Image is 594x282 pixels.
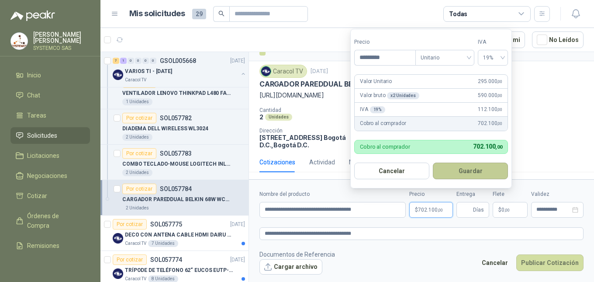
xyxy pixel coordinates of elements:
div: Actividad [309,157,335,167]
a: Licitaciones [10,147,90,164]
p: Cobro al comprador [360,144,410,150]
span: Días [473,202,484,217]
p: CARGADOR PAREDDUAL BELKIN 68W WCH003DQWH [259,80,443,89]
a: Por cotizarSOL057781VENTILADOR LENOVO THINKPAD L480 FAN12121 Unidades [100,74,249,109]
span: Negociaciones [27,171,67,181]
a: Tareas [10,107,90,124]
span: 702.100 [418,207,443,212]
a: Por cotizarSOL057784CARGADOR PAREDDUAL BELKIN 68W WCH003DQWH2 Unidades [100,180,249,216]
p: $ 0,00 [493,202,528,218]
div: 7 Unidades [148,240,178,247]
span: ,00 [438,208,443,212]
span: 702.100 [473,143,502,150]
img: Company Logo [113,233,123,244]
button: Cancelar [354,163,429,179]
a: Por cotizarSOL057782DIADEMA DELL WIRELESS WL30242 Unidades [100,109,249,145]
span: 112.100 [478,105,502,114]
img: Company Logo [113,268,123,279]
button: Cargar archivo [259,259,322,275]
p: IVA [360,105,385,114]
p: GSOL005668 [160,58,196,64]
span: 702.100 [478,119,502,128]
p: [DATE] [230,256,245,264]
div: 0 [128,58,134,64]
span: Tareas [27,111,46,120]
img: Company Logo [11,33,28,49]
p: SOL057775 [150,221,182,227]
span: 19% [483,51,503,64]
span: Inicio [27,70,41,80]
p: Cobro al comprador [360,119,406,128]
div: Por cotizar [122,113,156,123]
p: [DATE] [230,57,245,65]
p: Valor Unitario [360,77,392,86]
div: 1 [120,58,127,64]
span: 295.000 [478,77,502,86]
div: 7 [113,58,119,64]
p: [DATE] [311,67,328,76]
a: Por cotizarSOL057783COMBO TECLADO-MOUSE LOGITECH INLAM MK2952 Unidades [100,145,249,180]
div: Por cotizar [113,219,147,230]
label: Validez [531,190,584,198]
span: Licitaciones [27,151,59,160]
img: Company Logo [261,66,271,76]
button: Guardar [433,163,508,179]
span: ,00 [497,107,502,112]
span: Órdenes de Compra [27,211,82,230]
button: Cancelar [477,254,513,271]
span: Solicitudes [27,131,57,140]
p: [STREET_ADDRESS] Bogotá D.C. , Bogotá D.C. [259,134,355,149]
span: 0 [501,207,510,212]
p: DECO CON ANTENA CABLE HDMI DAIRU DR90014 [125,231,234,239]
div: 2 Unidades [122,134,152,141]
p: VENTILADOR LENOVO THINKPAD L480 FAN1212 [122,89,231,97]
div: Por cotizar [113,254,147,265]
a: Chat [10,87,90,104]
label: IVA [478,38,508,46]
span: ,00 [497,93,502,98]
img: Company Logo [113,70,123,80]
p: [DATE] [230,220,245,229]
label: Nombre del producto [259,190,406,198]
p: COMBO TECLADO-MOUSE LOGITECH INLAM MK295 [122,160,231,168]
div: 0 [142,58,149,64]
span: $ [498,207,501,212]
div: Caracol TV [259,65,307,78]
a: Configuración [10,258,90,274]
label: Flete [493,190,528,198]
a: Inicio [10,67,90,84]
a: Negociaciones [10,167,90,184]
p: SYSTEMCO SAS [33,45,90,51]
span: search [218,10,224,17]
span: 29 [192,9,206,19]
a: Por cotizarSOL057775[DATE] Company LogoDECO CON ANTENA CABLE HDMI DAIRU DR90014Caracol TV7 Unidades [100,216,249,251]
p: 2 [259,113,263,121]
div: Mensajes [349,157,376,167]
div: Cotizaciones [259,157,295,167]
div: 1 Unidades [122,98,152,105]
span: ,00 [497,121,502,126]
label: Entrega [456,190,489,198]
div: x 2 Unidades [387,92,419,99]
p: SOL057783 [160,150,192,157]
div: Unidades [265,114,292,121]
div: Por cotizar [122,148,156,159]
p: Cantidad [259,107,373,113]
h1: Mis solicitudes [129,7,185,20]
p: Caracol TV [125,77,146,84]
span: ,00 [504,208,510,212]
a: Órdenes de Compra [10,208,90,234]
a: Cotizar [10,188,90,204]
p: Documentos de Referencia [259,250,335,259]
span: ,00 [497,79,502,84]
p: Dirección [259,128,355,134]
span: Unitario [421,51,469,64]
p: Valor bruto [360,91,419,100]
button: No Leídos [532,31,584,48]
label: Precio [409,190,453,198]
p: SOL057774 [150,257,182,263]
p: $702.100,00 [409,202,453,218]
span: Remisiones [27,241,59,251]
div: Por cotizar [122,184,156,194]
p: DIADEMA DELL WIRELESS WL3024 [122,125,208,133]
